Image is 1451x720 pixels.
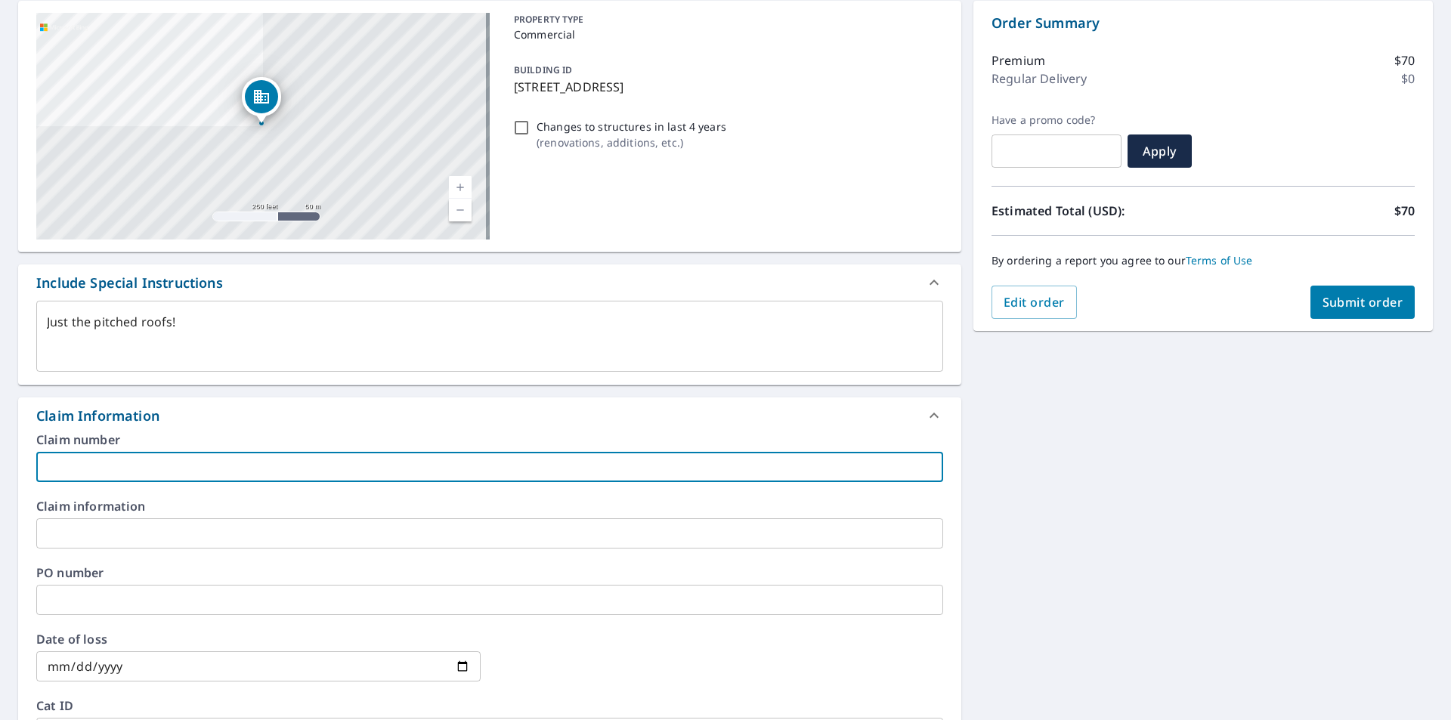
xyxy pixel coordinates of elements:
label: PO number [36,567,943,579]
p: $70 [1394,202,1415,220]
button: Edit order [992,286,1077,319]
p: BUILDING ID [514,63,572,76]
span: Edit order [1004,294,1065,311]
div: Include Special Instructions [18,264,961,301]
div: Claim Information [36,406,159,426]
div: Claim Information [18,397,961,434]
label: Claim information [36,500,943,512]
label: Claim number [36,434,943,446]
p: ( renovations, additions, etc. ) [537,134,726,150]
p: Estimated Total (USD): [992,202,1203,220]
label: Have a promo code? [992,113,1122,127]
label: Date of loss [36,633,481,645]
p: $70 [1394,51,1415,70]
div: Dropped pin, building 1, Commercial property, 901 E Kankakee River Dr Wilmington, IL 60481 [242,77,281,124]
p: Commercial [514,26,937,42]
p: PROPERTY TYPE [514,13,937,26]
a: Current Level 17, Zoom In [449,176,472,199]
button: Submit order [1310,286,1415,319]
a: Current Level 17, Zoom Out [449,199,472,221]
span: Apply [1140,143,1180,159]
button: Apply [1128,134,1192,168]
label: Cat ID [36,700,943,712]
p: Premium [992,51,1045,70]
p: $0 [1401,70,1415,88]
div: Include Special Instructions [36,273,223,293]
textarea: Just the pitched roofs! [47,315,933,358]
p: Order Summary [992,13,1415,33]
p: [STREET_ADDRESS] [514,78,937,96]
span: Submit order [1323,294,1403,311]
p: Regular Delivery [992,70,1087,88]
p: By ordering a report you agree to our [992,254,1415,267]
p: Changes to structures in last 4 years [537,119,726,134]
a: Terms of Use [1186,253,1253,267]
